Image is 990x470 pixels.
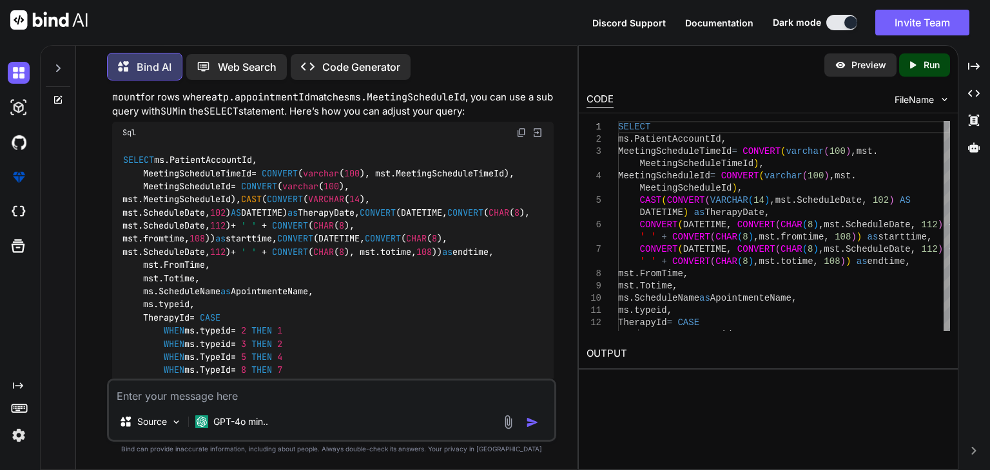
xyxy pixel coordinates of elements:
code: ChargeAmmount [112,76,550,104]
span: + [231,220,236,231]
span: as [220,285,231,297]
span: ' ' [640,256,656,267]
span: ( [710,256,715,267]
span: + [231,246,236,258]
span: ) [938,220,943,230]
span: . [840,220,846,230]
span: , [819,244,824,254]
div: 6 [587,219,601,231]
span: as [868,232,878,242]
img: settings [8,424,30,446]
span: ( [802,171,808,181]
span: 5 [241,351,246,362]
span: mst [835,171,851,181]
span: CASE [678,317,700,328]
span: , [906,256,911,267]
span: THEN [251,364,272,376]
span: mst [824,244,840,254]
span: , [862,195,867,205]
span: WHEN [164,338,184,350]
span: + [262,220,267,231]
span: 8 [808,220,813,230]
span: , [737,183,742,193]
span: , [753,232,759,242]
span: , [667,305,672,315]
span: 1 [781,330,786,340]
span: CONVERT [640,220,678,230]
img: Pick Models [171,417,182,428]
span: TherapyDate [705,207,764,218]
span: VARCHAR [710,195,748,205]
img: GPT-4o mini [195,415,208,428]
img: cloudideIcon [8,201,30,223]
span: ( [710,232,715,242]
span: + [661,256,666,267]
code: SELECT [204,105,238,118]
span: + [262,246,267,258]
span: THEN [753,330,775,340]
div: 13 [587,329,601,341]
p: Preview [851,59,886,71]
div: 12 [587,317,601,329]
span: , [791,293,797,303]
span: 100 [344,167,360,179]
span: CONVERT [737,244,775,254]
span: . [873,146,878,156]
span: mst [618,268,634,279]
span: CHAR [489,207,509,218]
span: varchar [282,180,318,192]
p: GPT-4o min.. [213,415,268,428]
code: SUM [160,105,178,118]
div: 7 [587,243,601,256]
span: = [732,146,737,156]
img: icon [526,416,539,429]
span: . [694,330,699,340]
span: 100 [808,171,824,181]
span: VARCHAR [308,194,344,205]
button: Invite Team [875,10,969,35]
span: mst [759,256,775,267]
span: CAST [241,194,262,205]
span: , [819,220,824,230]
span: ( [781,146,786,156]
img: chevron down [939,94,950,105]
span: CONVERT [672,232,710,242]
span: 8 [432,233,437,245]
code: ms.MeetingScheduleId [349,91,465,104]
span: WHEN [164,377,184,389]
button: Discord Support [592,16,666,30]
img: preview [835,59,846,71]
span: . [629,134,634,144]
span: CHAR [781,220,802,230]
div: 1 [587,121,601,133]
span: ) [846,146,851,156]
span: , [830,171,835,181]
p: Run [924,59,940,71]
span: as [699,293,710,303]
span: . [840,244,846,254]
span: , [851,146,856,156]
span: ) [732,183,737,193]
span: 4 [277,351,282,362]
span: . [775,256,781,267]
span: CHAR [313,220,334,231]
span: , [813,256,819,267]
span: DATETIME [683,244,726,254]
div: CODE [587,92,614,108]
span: ms [683,330,694,340]
span: MeetingScheduleTimeId [618,146,732,156]
button: Documentation [685,16,753,30]
span: , [753,256,759,267]
span: typeid [699,330,732,340]
span: DATETIME [683,220,726,230]
span: totime [781,256,813,267]
span: ) [824,171,829,181]
span: CASE [200,312,220,323]
span: CONVERT [262,167,298,179]
div: 10 [587,292,601,305]
span: THEN [251,351,272,362]
span: ) [813,244,819,254]
span: , [759,158,764,169]
span: 112 [210,220,226,231]
span: TherapyId [618,317,667,328]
